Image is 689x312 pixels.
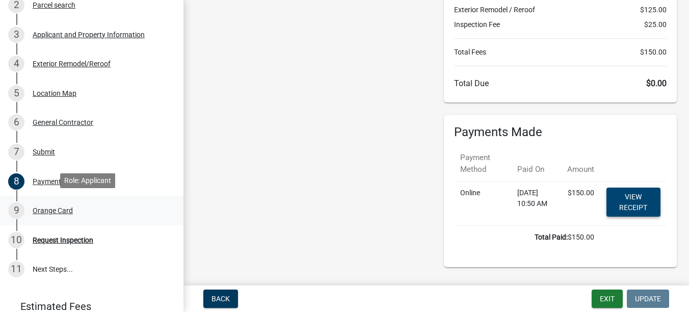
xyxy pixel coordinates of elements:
h6: Payments Made [454,125,667,140]
div: 6 [8,114,24,131]
div: Payment [33,178,61,185]
span: Back [211,295,230,303]
li: Inspection Fee [454,19,667,30]
div: 10 [8,232,24,248]
div: 3 [8,27,24,43]
li: Total Fees [454,47,667,58]
th: Payment Method [454,146,511,181]
td: $150.00 [561,181,600,226]
li: Exterior Remodel / Reroof [454,5,667,15]
th: Amount [561,146,600,181]
div: Applicant and Property Information [33,31,145,38]
span: $0.00 [646,79,667,88]
div: Exterior Remodel/Reroof [33,60,111,67]
div: Location Map [33,90,76,97]
div: Submit [33,148,55,155]
div: Parcel search [33,2,75,9]
a: View receipt [606,188,660,217]
h6: Total Due [454,79,667,88]
div: 11 [8,261,24,277]
div: 9 [8,202,24,219]
td: Online [454,181,511,226]
button: Back [203,290,238,308]
div: 5 [8,85,24,101]
div: 8 [8,173,24,190]
td: $150.00 [454,226,600,249]
div: Orange Card [33,207,73,214]
button: Exit [592,290,623,308]
span: Update [635,295,661,303]
div: 7 [8,144,24,160]
span: $125.00 [640,5,667,15]
td: [DATE] 10:50 AM [511,181,561,226]
span: $25.00 [644,19,667,30]
div: Role: Applicant [60,173,115,188]
span: $150.00 [640,47,667,58]
div: Request Inspection [33,237,93,244]
button: Update [627,290,669,308]
div: 4 [8,56,24,72]
b: Total Paid: [535,233,568,241]
div: General Contractor [33,119,93,126]
th: Paid On [511,146,561,181]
